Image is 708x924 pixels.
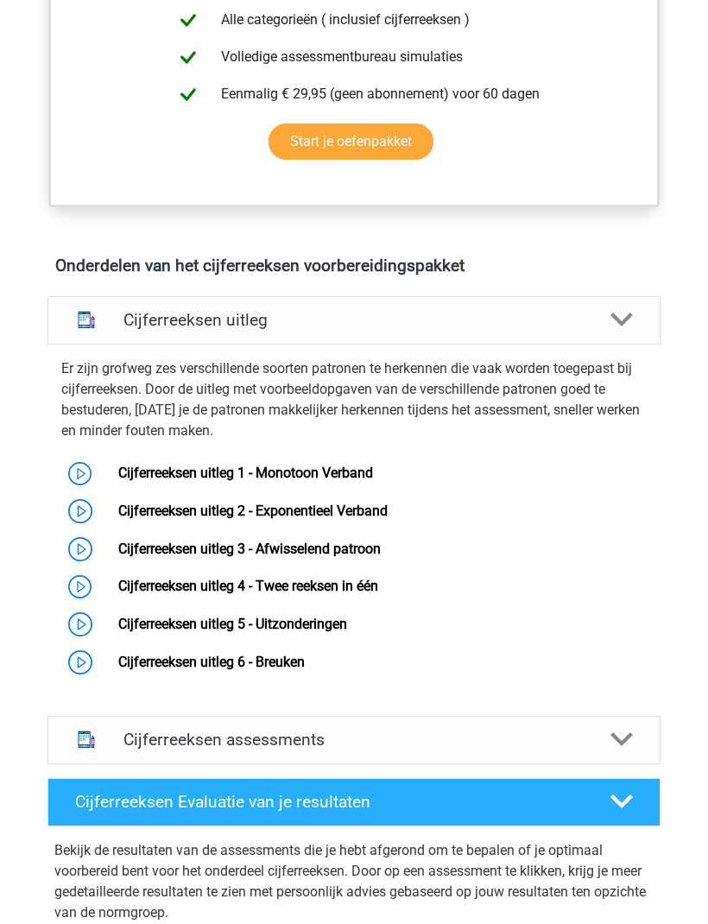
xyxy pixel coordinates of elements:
[69,722,104,756] img: cijferreeksen assessments
[69,302,104,337] img: cijferreeksen uitleg
[41,778,667,826] a: Cijferreeksen Evaluatie van je resultaten
[75,792,585,812] h4: Cijferreeksen Evaluatie van je resultaten
[61,358,647,441] p: Er zijn grofweg zes verschillende soorten patronen te herkennen die vaak worden toegepast bij cij...
[118,654,305,670] a: Cijferreeksen uitleg 6 - Breuken
[55,256,653,275] h4: Onderdelen van het cijferreeksen voorbereidingspakket
[269,123,433,160] a: Start je oefenpakket
[41,296,667,345] a: uitleg Cijferreeksen uitleg
[118,578,378,594] a: Cijferreeksen uitleg 4 - Twee reeksen in één
[41,716,667,764] a: assessments Cijferreeksen assessments
[123,730,584,750] h4: Cijferreeksen assessments
[118,541,381,557] a: Cijferreeksen uitleg 3 - Afwisselend patroon
[118,503,388,519] a: Cijferreeksen uitleg 2 - Exponentieel Verband
[123,310,584,330] h4: Cijferreeksen uitleg
[118,616,347,632] a: Cijferreeksen uitleg 5 - Uitzonderingen
[54,840,654,923] p: Bekijk de resultaten van de assessments die je hebt afgerond om te bepalen of je optimaal voorber...
[118,465,373,481] a: Cijferreeksen uitleg 1 - Monotoon Verband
